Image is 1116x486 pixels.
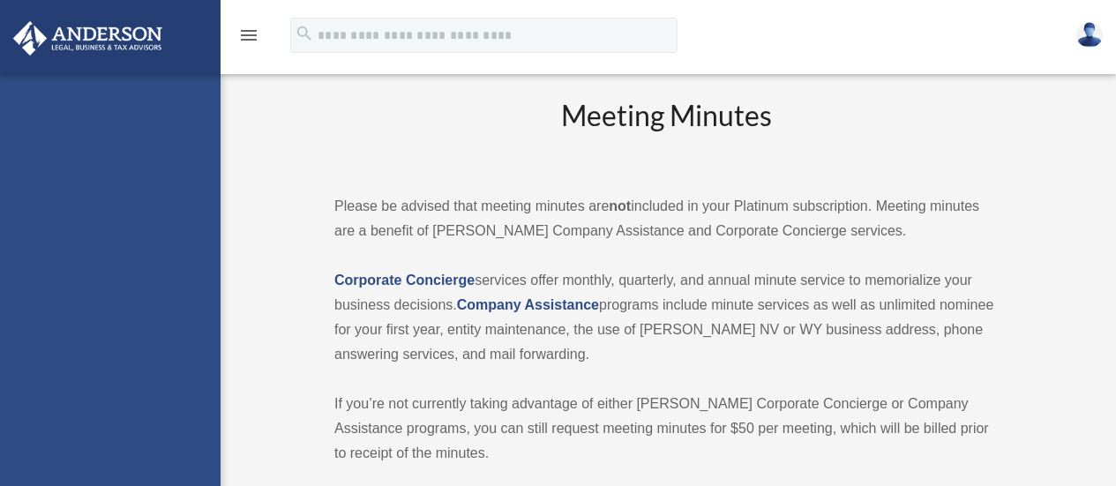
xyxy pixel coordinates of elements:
p: services offer monthly, quarterly, and annual minute service to memorialize your business decisio... [334,268,998,367]
i: search [295,24,314,43]
a: menu [238,31,259,46]
h2: Meeting Minutes [334,96,998,169]
img: User Pic [1076,22,1103,48]
img: Anderson Advisors Platinum Portal [8,21,168,56]
p: Please be advised that meeting minutes are included in your Platinum subscription. Meeting minute... [334,194,998,243]
p: If you’re not currently taking advantage of either [PERSON_NAME] Corporate Concierge or Company A... [334,392,998,466]
a: Company Assistance [457,297,599,312]
strong: not [609,198,631,213]
i: menu [238,25,259,46]
a: Corporate Concierge [334,273,475,288]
